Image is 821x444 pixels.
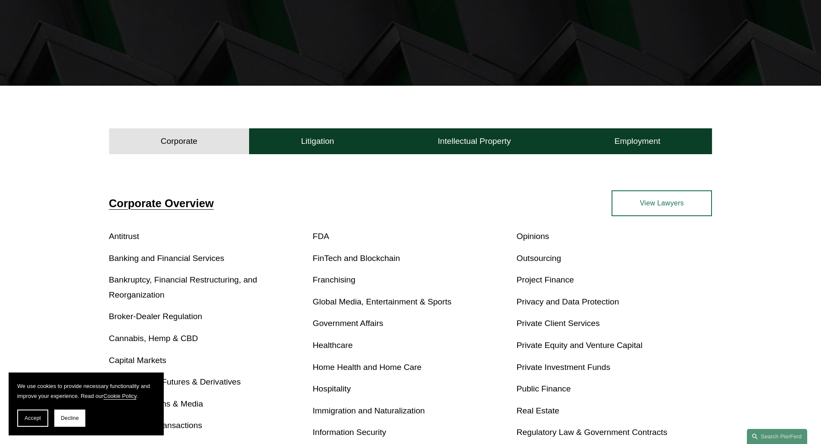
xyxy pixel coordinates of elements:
a: Private Investment Funds [516,363,610,372]
a: Franchising [313,275,356,284]
a: Bankruptcy, Financial Restructuring, and Reorganization [109,275,257,299]
a: Government Affairs [313,319,384,328]
a: Outsourcing [516,254,561,263]
a: Hospitality [313,384,351,393]
a: Cannabis, Hemp & CBD [109,334,198,343]
a: Private Equity and Venture Capital [516,341,642,350]
a: Banking and Financial Services [109,254,225,263]
a: Global Media, Entertainment & Sports [313,297,452,306]
p: We use cookies to provide necessary functionality and improve your experience. Read our . [17,381,155,401]
a: Healthcare [313,341,353,350]
a: Cookie Policy [103,393,137,399]
h4: Corporate [161,136,197,146]
a: Search this site [747,429,807,444]
a: Real Estate [516,406,559,415]
h4: Employment [615,136,661,146]
a: FDA [313,232,329,241]
a: Information Security [313,428,387,437]
span: Accept [25,415,41,421]
a: Capital Markets [109,356,166,365]
a: FinTech and Blockchain [313,254,400,263]
a: Broker-Dealer Regulation [109,312,203,321]
a: Commodities, Futures & Derivatives [109,377,241,386]
a: Immigration and Naturalization [313,406,425,415]
span: Decline [61,415,79,421]
button: Accept [17,410,48,427]
a: Corporate Overview [109,197,214,209]
a: Opinions [516,232,549,241]
a: Private Client Services [516,319,599,328]
h4: Intellectual Property [438,136,511,146]
a: Public Finance [516,384,571,393]
h4: Litigation [301,136,334,146]
a: Regulatory Law & Government Contracts [516,428,667,437]
a: View Lawyers [612,190,712,216]
a: Project Finance [516,275,574,284]
a: Privacy and Data Protection [516,297,619,306]
section: Cookie banner [9,373,164,435]
button: Decline [54,410,85,427]
a: Antitrust [109,232,139,241]
a: Home Health and Home Care [313,363,422,372]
